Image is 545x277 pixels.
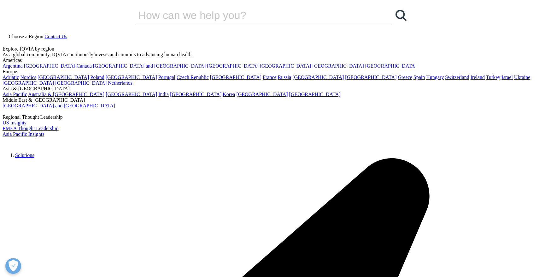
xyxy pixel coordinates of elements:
[5,258,21,274] button: Open Preferences
[445,75,469,80] a: Switzerland
[55,80,107,86] a: [GEOGRAPHIC_DATA]
[3,86,542,92] div: Asia & [GEOGRAPHIC_DATA]
[413,75,425,80] a: Spain
[28,92,104,97] a: Australia & [GEOGRAPHIC_DATA]
[210,75,261,80] a: [GEOGRAPHIC_DATA]
[44,34,67,39] a: Contact Us
[3,46,542,52] div: Explore IQVIA by region
[20,75,36,80] a: Nordics
[3,120,26,125] a: US Insights
[223,92,235,97] a: Korea
[24,63,75,69] a: [GEOGRAPHIC_DATA]
[3,92,27,97] a: Asia Pacific
[501,75,513,80] a: Israel
[398,75,412,80] a: Greece
[158,75,175,80] a: Portugal
[345,75,396,80] a: [GEOGRAPHIC_DATA]
[77,63,92,69] a: Canada
[313,63,364,69] a: [GEOGRAPHIC_DATA]
[15,153,34,158] a: Solutions
[392,6,411,25] a: Search
[158,92,169,97] a: India
[486,75,501,80] a: Turkey
[9,34,43,39] span: Choose a Region
[292,75,344,80] a: [GEOGRAPHIC_DATA]
[396,10,407,21] svg: Search
[278,75,291,80] a: Russia
[3,131,44,137] a: Asia Pacific Insights
[90,75,104,80] a: Poland
[108,80,132,86] a: Netherlands
[3,97,542,103] div: Middle East & [GEOGRAPHIC_DATA]
[289,92,341,97] a: [GEOGRAPHIC_DATA]
[38,75,89,80] a: [GEOGRAPHIC_DATA]
[170,92,221,97] a: [GEOGRAPHIC_DATA]
[260,63,311,69] a: [GEOGRAPHIC_DATA]
[3,103,115,108] a: [GEOGRAPHIC_DATA] and [GEOGRAPHIC_DATA]
[365,63,417,69] a: [GEOGRAPHIC_DATA]
[514,75,530,80] a: Ukraine
[3,80,54,86] a: [GEOGRAPHIC_DATA]
[3,114,542,120] div: Regional Thought Leadership
[135,6,374,25] input: Search
[3,137,53,146] img: IQVIA Healthcare Information Technology and Pharma Clinical Research Company
[236,92,288,97] a: [GEOGRAPHIC_DATA]
[3,75,19,80] a: Adriatic
[471,75,485,80] a: Ireland
[3,52,542,57] div: As a global community, IQVIA continuously invests and commits to advancing human health.
[207,63,258,69] a: [GEOGRAPHIC_DATA]
[106,75,157,80] a: [GEOGRAPHIC_DATA]
[177,75,209,80] a: Czech Republic
[3,63,23,69] a: Argentina
[93,63,206,69] a: [GEOGRAPHIC_DATA] and [GEOGRAPHIC_DATA]
[3,126,58,131] a: EMEA Thought Leadership
[106,92,157,97] a: [GEOGRAPHIC_DATA]
[263,75,277,80] a: France
[3,69,542,75] div: Europe
[3,57,542,63] div: Americas
[426,75,444,80] a: Hungary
